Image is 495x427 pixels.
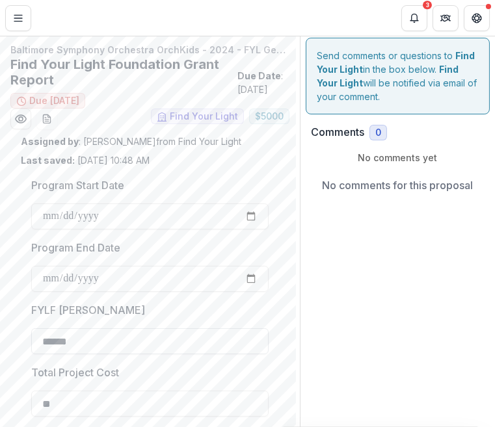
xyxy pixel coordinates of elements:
[10,57,232,88] h2: Find Your Light Foundation Grant Report
[21,155,75,166] strong: Last saved:
[10,43,289,57] p: Baltimore Symphony Orchestra OrchKids - 2024 - FYL General Grant Application
[10,109,31,129] button: Preview 86ce6b88-155f-45ae-ad69-516349ee6db4.pdf
[323,177,474,193] p: No comments for this proposal
[29,96,79,107] span: Due [DATE]
[306,38,490,114] div: Send comments or questions to in the box below. will be notified via email of your comment.
[423,1,432,10] div: 3
[311,126,364,138] h2: Comments
[31,177,124,193] p: Program Start Date
[21,136,79,147] strong: Assigned by
[311,151,485,164] p: No comments yet
[237,69,289,96] p: : [DATE]
[5,5,31,31] button: Toggle Menu
[464,5,490,31] button: Get Help
[255,111,284,122] span: $ 5000
[433,5,459,31] button: Partners
[170,111,238,122] span: Find Your Light
[31,365,119,380] p: Total Project Cost
[31,302,145,318] p: FYLF [PERSON_NAME]
[36,109,57,129] button: download-word-button
[401,5,427,31] button: Notifications
[31,240,120,255] p: Program End Date
[237,70,281,81] strong: Due Date
[21,153,150,167] p: [DATE] 10:48 AM
[375,127,381,138] span: 0
[21,135,279,148] p: : [PERSON_NAME] from Find Your Light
